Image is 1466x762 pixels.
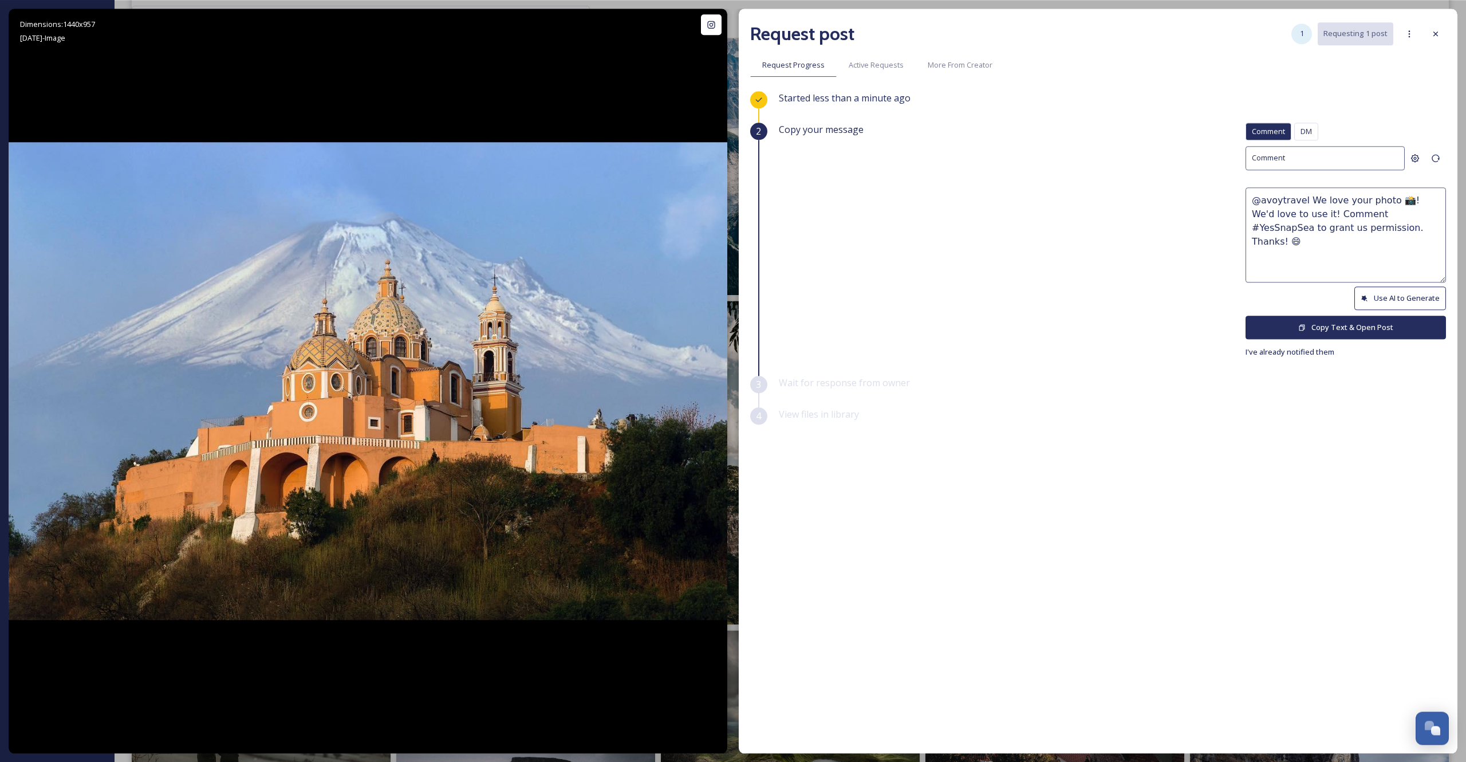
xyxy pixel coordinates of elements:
[756,409,761,423] span: 4
[849,60,904,70] span: Active Requests
[756,124,761,138] span: 2
[928,60,992,70] span: More From Creator
[1252,152,1285,163] span: Comment
[20,33,65,43] span: [DATE] - Image
[779,92,911,104] span: Started less than a minute ago
[1301,126,1312,137] span: DM
[1252,126,1285,137] span: Comment
[779,408,859,421] span: View files in library
[1246,187,1446,282] textarea: @avoytravel We love your photo 📸! We'd love to use it! Comment #YesSnapSea to grant us permission...
[1300,28,1304,39] span: 1
[756,378,761,391] span: 3
[1416,712,1449,745] button: Open Chat
[1318,22,1393,45] button: Requesting 1 post
[1354,286,1446,310] button: Use AI to Generate
[9,142,727,620] img: The Santuario Nuestra Señora de los Remedios is a 16th-century Catholic church located in Cholul...
[779,376,910,389] span: Wait for response from owner
[1246,316,1446,339] button: Copy Text & Open Post
[20,19,95,29] span: Dimensions: 1440 x 957
[762,60,825,70] span: Request Progress
[750,20,854,48] h2: Request post
[1246,347,1334,357] span: I've already notified them
[779,123,864,136] span: Copy your message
